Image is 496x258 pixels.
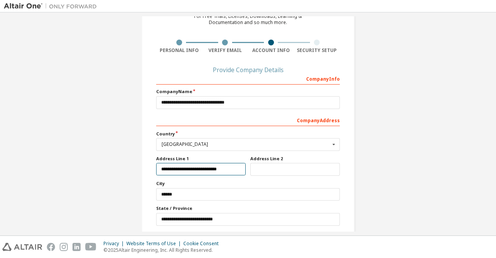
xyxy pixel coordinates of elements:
[60,243,68,251] img: instagram.svg
[248,47,294,54] div: Account Info
[156,156,246,162] label: Address Line 1
[156,230,340,237] label: Postal Code
[202,47,248,54] div: Verify Email
[156,47,202,54] div: Personal Info
[2,243,42,251] img: altair_logo.svg
[156,72,340,85] div: Company Info
[126,241,183,247] div: Website Terms of Use
[4,2,101,10] img: Altair One
[156,131,340,137] label: Country
[156,114,340,126] div: Company Address
[103,247,223,253] p: © 2025 Altair Engineering, Inc. All Rights Reserved.
[194,13,302,26] div: For Free Trials, Licenses, Downloads, Learning & Documentation and so much more.
[103,241,126,247] div: Privacy
[162,142,330,147] div: [GEOGRAPHIC_DATA]
[156,88,340,95] label: Company Name
[250,156,340,162] label: Address Line 2
[156,68,340,72] div: Provide Company Details
[72,243,81,251] img: linkedin.svg
[85,243,96,251] img: youtube.svg
[156,180,340,187] label: City
[156,205,340,211] label: State / Province
[294,47,340,54] div: Security Setup
[47,243,55,251] img: facebook.svg
[183,241,223,247] div: Cookie Consent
